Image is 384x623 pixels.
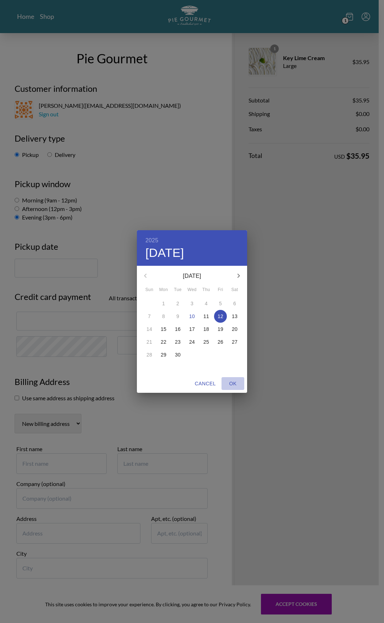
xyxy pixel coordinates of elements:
[203,338,209,345] p: 25
[143,286,156,294] span: Sun
[189,338,195,345] p: 24
[214,286,227,294] span: Fri
[171,286,184,294] span: Tue
[200,323,213,336] button: 18
[203,326,209,333] p: 18
[175,351,181,358] p: 30
[195,379,216,388] span: Cancel
[154,272,230,280] p: [DATE]
[189,313,195,320] p: 10
[186,310,198,323] button: 10
[214,323,227,336] button: 19
[218,326,223,333] p: 19
[228,310,241,323] button: 13
[218,313,223,320] p: 12
[224,379,241,388] span: OK
[157,323,170,336] button: 15
[232,338,238,345] p: 27
[189,326,195,333] p: 17
[186,323,198,336] button: 17
[200,336,213,348] button: 25
[145,245,184,260] button: [DATE]
[214,310,227,323] button: 12
[161,326,166,333] p: 15
[175,338,181,345] p: 23
[186,336,198,348] button: 24
[203,313,209,320] p: 11
[222,377,244,390] button: OK
[218,338,223,345] p: 26
[200,310,213,323] button: 11
[228,336,241,348] button: 27
[171,336,184,348] button: 23
[232,313,238,320] p: 13
[200,286,213,294] span: Thu
[175,326,181,333] p: 16
[161,338,166,345] p: 22
[192,377,219,390] button: Cancel
[171,323,184,336] button: 16
[171,348,184,361] button: 30
[157,336,170,348] button: 22
[232,326,238,333] p: 20
[161,351,166,358] p: 29
[214,336,227,348] button: 26
[228,323,241,336] button: 20
[157,286,170,294] span: Mon
[186,286,198,294] span: Wed
[145,236,158,245] button: 2025
[228,286,241,294] span: Sat
[157,348,170,361] button: 29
